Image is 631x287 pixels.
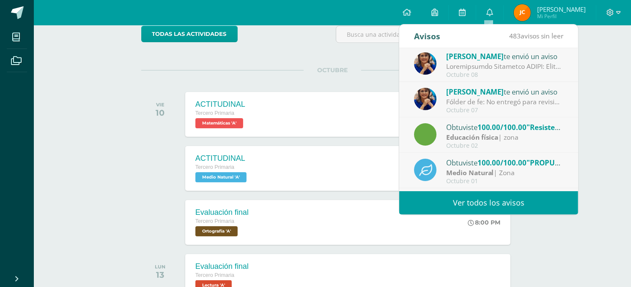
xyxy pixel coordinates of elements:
[336,26,524,43] input: Busca una actividad próxima aquí...
[141,26,238,42] a: todas las Actividades
[446,107,564,114] div: Octubre 07
[195,272,234,278] span: Tercero Primaria
[195,226,238,236] span: Ortografía 'A'
[477,122,527,132] span: 100.00/100.00
[195,154,249,163] div: ACTITUDINAL
[509,31,563,41] span: avisos sin leer
[195,262,249,271] div: Evaluación final
[195,118,243,128] span: Matemáticas 'A'
[537,5,586,14] span: [PERSON_NAME]
[195,172,247,182] span: Medio Natural 'A'
[446,178,564,185] div: Octubre 01
[446,51,564,62] div: te envió un aviso
[446,62,564,71] div: Indicaciones Excursión IRTRA: Guatemala, 07 de octubre de 2025 Estimados Padres de Familia: De an...
[156,102,165,108] div: VIE
[195,100,245,109] div: ACTITUDINAL
[155,264,165,270] div: LUN
[195,110,234,116] span: Tercero Primaria
[414,52,436,75] img: 5d6f35d558c486632aab3bda9a330e6b.png
[446,168,564,178] div: | Zona
[446,157,564,168] div: Obtuviste en
[446,133,499,142] strong: Educación física
[195,218,234,224] span: Tercero Primaria
[399,191,578,214] a: Ver todos los avisos
[446,142,564,149] div: Octubre 02
[446,51,504,61] span: [PERSON_NAME]
[414,88,436,110] img: 5d6f35d558c486632aab3bda9a330e6b.png
[304,66,361,74] span: OCTUBRE
[477,158,527,168] span: 100.00/100.00
[514,4,531,21] img: c288b577e48fa2209697521e38f36874.png
[156,108,165,118] div: 10
[195,208,249,217] div: Evaluación final
[468,219,500,226] div: 8:00 PM
[537,13,586,20] span: Mi Perfil
[509,31,521,41] span: 483
[195,164,234,170] span: Tercero Primaria
[446,133,564,142] div: | zona
[446,97,564,107] div: Fólder de fe: No entregó para revisión de tarea.
[527,122,601,132] span: "Resistencia motora"
[446,86,564,97] div: te envió un aviso
[446,122,564,133] div: Obtuviste en
[446,87,504,97] span: [PERSON_NAME]
[446,71,564,79] div: Octubre 08
[155,270,165,280] div: 13
[446,168,494,177] strong: Medio Natural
